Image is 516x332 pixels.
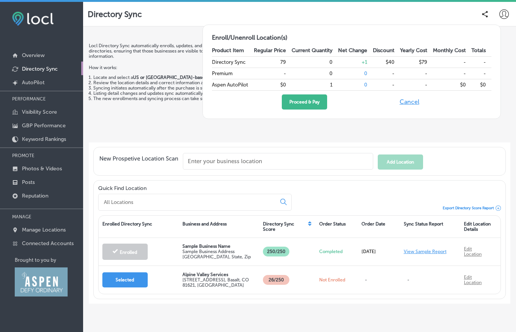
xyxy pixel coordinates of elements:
[397,94,422,110] button: Cancel
[182,277,256,288] p: [STREET_ADDRESS] , Basalt, CO 81621, [GEOGRAPHIC_DATA]
[212,79,254,90] td: Aspen AutoPilot
[292,79,338,90] td: 1
[212,56,254,68] td: Directory Sync
[22,79,45,86] p: AutoPilot
[373,79,400,90] td: -
[292,56,338,68] td: 0
[93,80,339,85] li: Review the location details and correct information as necessary.
[358,243,400,260] div: [DATE]
[373,56,400,68] td: $40
[319,249,354,254] p: Completed
[102,272,148,287] button: Selected
[282,94,327,110] button: Proceed & Pay
[471,79,491,90] td: $0
[22,227,66,233] p: Manage Locations
[338,79,373,90] td: 0
[133,75,230,80] strong: US or [GEOGRAPHIC_DATA]-based location(s)
[471,45,491,56] th: Totals
[88,9,142,19] p: Directory Sync
[433,79,471,90] td: $0
[316,216,358,238] div: Order Status
[338,68,373,79] td: 0
[89,59,339,70] p: How it works:
[212,45,254,56] th: Product Item
[471,68,491,79] td: -
[338,45,373,56] th: Net Change
[254,79,292,90] td: $0
[362,272,379,288] p: -
[99,155,178,170] span: New Prospetive Location Scan
[443,206,494,210] span: Export Directory Score Report
[471,56,491,68] td: -
[212,34,491,41] h2: Enroll/Unenroll Location(s)
[254,45,292,56] th: Regular Price
[15,267,68,296] img: Aspen
[98,185,147,191] label: Quick Find Location
[433,45,471,56] th: Monthly Cost
[12,12,54,26] img: fda3e92497d09a02dc62c9cd864e3231.png
[22,136,66,142] p: Keyword Rankings
[254,68,292,79] td: -
[93,91,339,96] li: Listing detail changes and updates sync automatically for the following 12 months.
[254,56,292,68] td: 79
[404,272,457,288] p: -
[260,216,316,238] div: Directory Sync Score
[400,45,433,56] th: Yearly Cost
[22,240,74,247] p: Connected Accounts
[433,68,471,79] td: -
[182,244,256,249] p: Sample Business Name
[22,52,45,59] p: Overview
[89,43,339,59] p: Locl Directory Sync automatically enrolls, updates, and synchronizes business listings across 50+...
[93,96,339,101] li: The new enrollments and syncing process can take several days.
[400,79,433,90] td: -
[378,154,423,170] button: Add Location
[292,68,338,79] td: 0
[433,56,471,68] td: -
[93,75,339,80] li: Locate and select a from the list below.
[212,68,254,79] td: Premium
[182,254,256,259] p: [GEOGRAPHIC_DATA], State, Zip
[373,68,400,79] td: -
[183,153,373,170] input: Enter your business location
[292,45,338,56] th: Current Quantity
[338,56,373,68] td: + 1
[22,109,57,115] p: Visibility Score
[263,275,289,285] p: 26 /250
[373,45,400,56] th: Discount
[182,272,256,277] p: Alpine Valley Services
[22,165,62,172] p: Photos & Videos
[319,277,354,283] p: Not Enrolled
[15,257,83,263] p: Brought to you by
[22,193,48,199] p: Reputation
[99,216,179,238] div: Enrolled Directory Sync
[404,249,446,254] a: View Sample Report
[22,122,66,129] p: GBP Performance
[182,249,256,254] p: Sample Business Address
[400,216,460,238] div: Sync Status Report
[460,216,501,238] div: Edit Location Details
[400,56,433,68] td: $79
[102,244,148,260] button: Enrolled
[358,216,400,238] div: Order Date
[22,179,35,185] p: Posts
[22,66,58,72] p: Directory Sync
[263,247,289,256] p: 250/250
[464,275,482,285] a: Edit Location
[400,68,433,79] td: -
[179,216,260,238] div: Business and Address
[464,246,482,257] a: Edit Location
[93,85,339,91] li: Syncing initiates automatically after the purchase is successful.
[103,199,274,205] input: All Locations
